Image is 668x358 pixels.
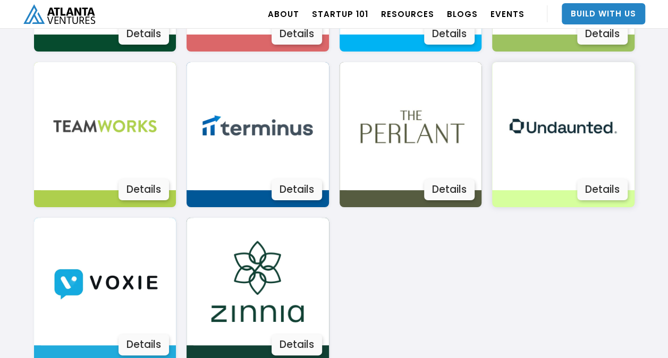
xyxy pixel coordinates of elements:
div: Details [424,179,475,200]
div: Details [577,179,628,200]
img: Image 3 [193,62,322,190]
img: Image 3 [193,218,322,346]
a: Build With Us [562,3,645,24]
div: Details [577,23,628,45]
div: Details [424,23,475,45]
div: Details [272,23,322,45]
img: Image 3 [41,62,169,190]
img: Image 3 [41,218,169,346]
div: Details [272,179,322,200]
div: Details [119,334,169,355]
img: Image 3 [499,62,627,190]
div: Details [119,23,169,45]
div: Details [119,179,169,200]
div: Details [272,334,322,355]
img: Image 3 [346,62,475,190]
